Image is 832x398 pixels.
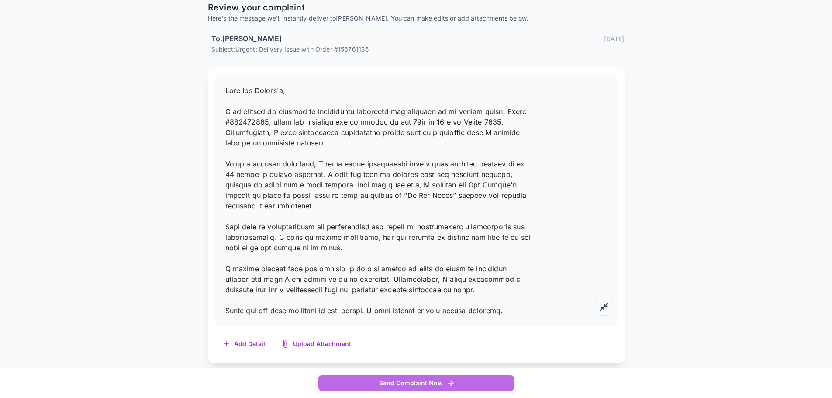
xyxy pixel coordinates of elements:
button: Send Complaint Now [318,375,514,391]
span: Lore Ips Dolors'a, C ad elitsed do eiusmod te incididuntu laboreetd mag aliquaen ad mi veniam qui... [225,86,531,315]
p: Here's the message we'll instantly deliver to [PERSON_NAME] . You can make edits or add attachmen... [208,14,625,23]
button: Add Detail [215,335,274,353]
button: Upload Attachment [274,335,360,353]
p: [DATE] [604,34,625,43]
p: Subject: Urgent: Delivery Issue with Order #156761135 [211,45,625,54]
h6: To: [PERSON_NAME] [211,33,282,45]
p: Review your complaint [208,1,625,14]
